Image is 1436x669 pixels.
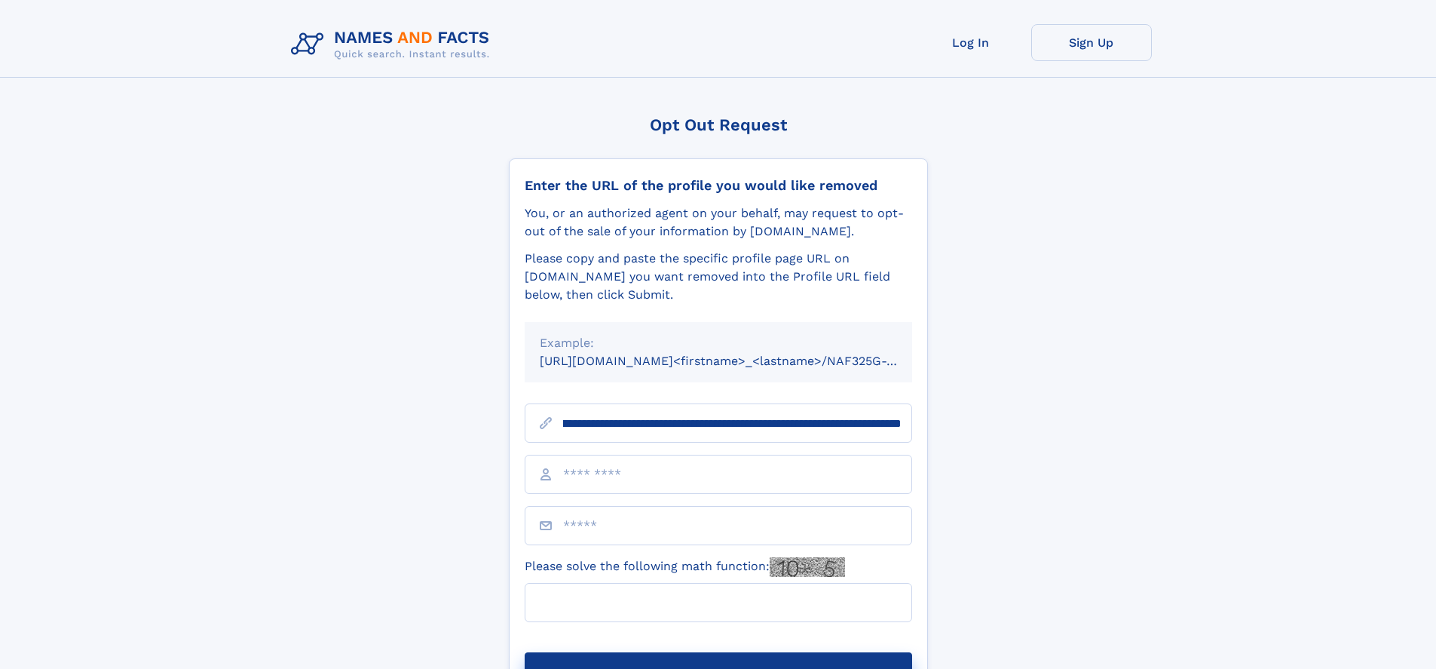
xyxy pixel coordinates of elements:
[911,24,1031,61] a: Log In
[1031,24,1152,61] a: Sign Up
[525,250,912,304] div: Please copy and paste the specific profile page URL on [DOMAIN_NAME] you want removed into the Pr...
[285,24,502,65] img: Logo Names and Facts
[540,334,897,352] div: Example:
[509,115,928,134] div: Opt Out Request
[525,557,845,577] label: Please solve the following math function:
[540,354,941,368] small: [URL][DOMAIN_NAME]<firstname>_<lastname>/NAF325G-xxxxxxxx
[525,177,912,194] div: Enter the URL of the profile you would like removed
[525,204,912,241] div: You, or an authorized agent on your behalf, may request to opt-out of the sale of your informatio...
